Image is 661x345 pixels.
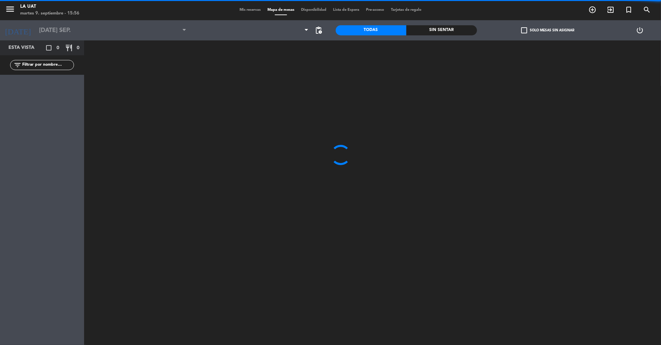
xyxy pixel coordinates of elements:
i: arrow_drop_down [58,26,66,34]
i: crop_square [45,44,53,52]
button: menu [5,4,15,17]
span: check_box_outline_blank [521,27,527,33]
i: turned_in_not [625,6,633,14]
i: menu [5,4,15,14]
i: power_settings_new [636,26,644,34]
label: Solo mesas sin asignar [521,27,574,33]
div: martes 9. septiembre - 15:56 [20,10,79,17]
span: Mapa de mesas [264,8,298,12]
div: Todas [336,25,406,35]
div: Sin sentar [406,25,477,35]
span: pending_actions [315,26,323,34]
span: Pre-acceso [363,8,388,12]
span: Lista de Espera [330,8,363,12]
span: Disponibilidad [298,8,330,12]
div: La Uat [20,3,79,10]
span: Tarjetas de regalo [388,8,425,12]
span: 0 [77,44,79,52]
i: filter_list [13,61,22,69]
i: search [643,6,651,14]
div: Esta vista [3,44,48,52]
i: restaurant [65,44,73,52]
span: Mis reservas [236,8,264,12]
span: 0 [57,44,59,52]
input: Filtrar por nombre... [22,61,74,69]
i: add_circle_outline [588,6,596,14]
i: exit_to_app [607,6,615,14]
